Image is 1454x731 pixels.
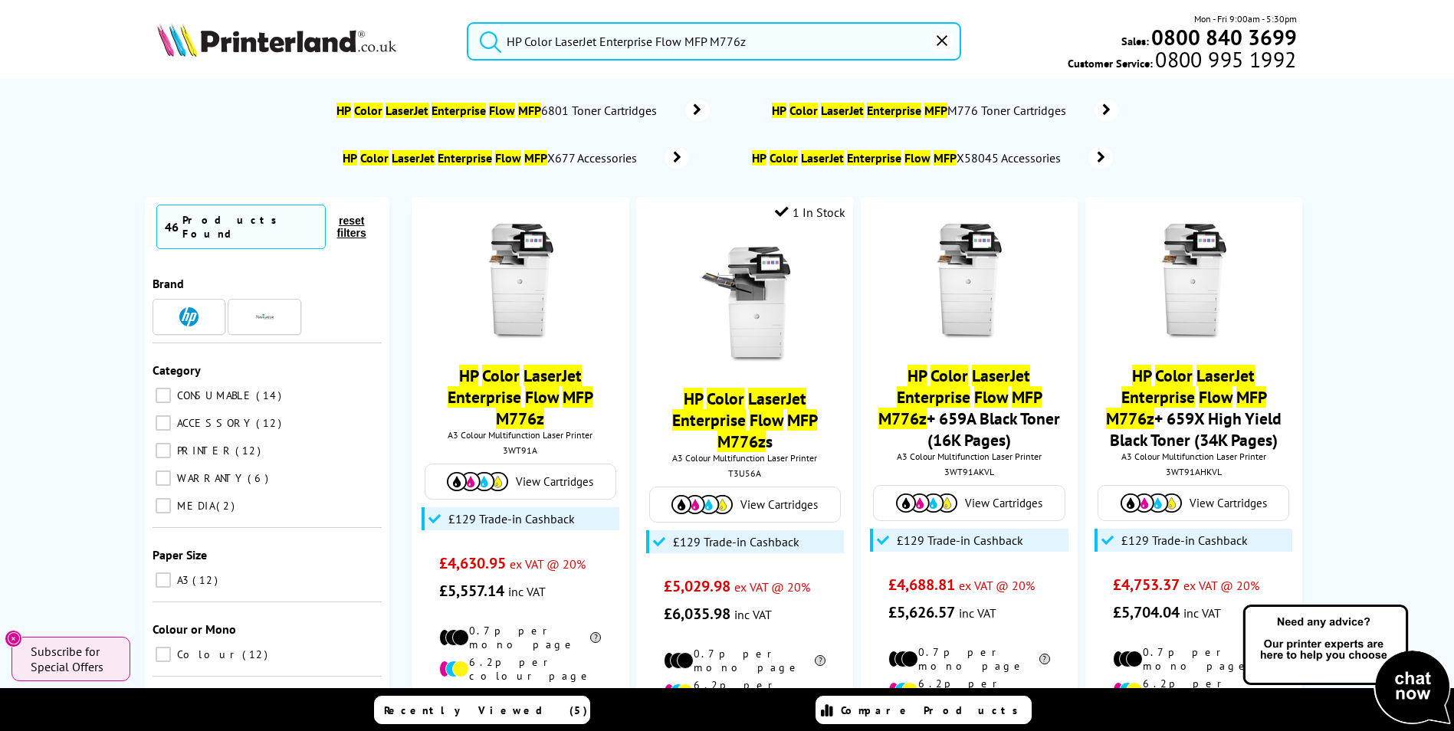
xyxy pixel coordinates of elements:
mark: HP [343,150,357,166]
mark: Color [1155,365,1193,386]
input: MEDIA 2 [156,498,171,513]
mark: LaserJet [1196,365,1255,386]
a: HP Color LaserJet Enterprise Flow MFP M776zs [672,388,817,452]
a: Printerland Logo [157,23,448,60]
mark: Enterprise [672,409,746,431]
mark: Color [930,365,968,386]
mark: Flow [904,150,930,166]
span: A3 Colour Multifunction Laser Printer [1093,451,1295,462]
div: 3WT91A [423,444,617,456]
span: Mon - Fri 9:00am - 5:30pm [1194,11,1297,26]
div: 3WT91AKVL [872,466,1066,477]
span: £129 Trade-in Cashback [673,534,799,549]
mark: Flow [489,103,515,118]
mark: Enterprise [438,150,492,166]
span: 14 [256,388,285,402]
mark: Flow [750,409,783,431]
mark: HP [1132,365,1151,386]
b: 0800 840 3699 [1151,23,1297,51]
input: WARRANTY 6 [156,470,171,486]
span: £5,626.57 [888,602,955,622]
img: Cartridges [896,493,957,513]
span: X677 Accessories [341,150,642,166]
span: Brand [153,276,184,291]
img: Cartridges [671,495,733,514]
span: £5,029.98 [664,576,730,596]
li: 6.2p per colour page [888,677,1050,704]
span: Customer Service: [1068,52,1296,70]
img: HP-M776z-Front-Small.jpg [1136,224,1251,339]
a: HP Color LaserJet Enterprise Flow MFP M776z [448,365,592,429]
a: HP Color LaserJet Enterprise Flow MFP M776z+ 659X High Yield Black Toner (34K Pages) [1106,365,1282,451]
span: ex VAT @ 20% [1183,578,1259,593]
mark: MFP [934,150,957,166]
li: 0.7p per mono page [888,645,1050,673]
mark: Color [360,150,389,166]
span: ex VAT @ 20% [510,556,586,572]
mark: Color [770,150,798,166]
span: £5,704.04 [1113,602,1180,622]
mark: LaserJet [386,103,428,118]
mark: MFP [563,386,592,408]
span: 12 [192,573,222,587]
span: View Cartridges [1190,496,1267,510]
mark: HP [772,103,786,118]
input: CONSUMABLE 14 [156,388,171,403]
mark: HP [908,365,927,386]
a: 0800 840 3699 [1149,30,1297,44]
mark: HP [336,103,351,118]
span: Recently Viewed (5) [384,703,588,717]
a: HP Color LaserJet Enterprise Flow MFPX58045 Accessories [750,147,1113,169]
mark: MFP [518,103,541,118]
span: ex VAT @ 20% [734,579,810,595]
span: 0800 995 1992 [1153,52,1296,67]
span: Colour or Mono [153,621,236,637]
span: 6 [248,471,272,485]
img: Printerland Logo [157,23,396,57]
mark: MFP [787,409,817,431]
span: 12 [235,444,264,457]
mark: LaserJet [748,388,806,409]
div: 1 In Stock [775,205,845,220]
li: 0.7p per mono page [439,624,601,651]
mark: Enterprise [1121,386,1195,408]
span: ex VAT @ 20% [959,578,1035,593]
mark: Color [482,365,520,386]
mark: M776z [717,431,766,452]
input: Search product or brand [467,22,961,61]
a: Compare Products [816,696,1032,724]
span: £129 Trade-in Cashback [448,511,575,526]
mark: LaserJet [392,150,435,166]
img: HP-M776zs-Front-Small.jpg [688,247,802,362]
span: £6,035.98 [664,604,730,624]
span: inc VAT [1183,605,1221,621]
span: £4,688.81 [888,575,955,595]
span: £4,753.37 [1113,575,1180,595]
span: PRINTER [173,444,234,457]
span: Sales: [1121,34,1149,48]
a: View Cartridges [433,472,608,491]
a: HP Color LaserJet Enterprise Flow MFPX677 Accessories [341,147,689,169]
span: A3 [173,573,191,587]
span: A3 Colour Multifunction Laser Printer [868,451,1070,462]
a: View Cartridges [658,495,832,514]
span: £129 Trade-in Cashback [1121,533,1248,548]
span: 6801 Toner Cartridges [336,103,662,118]
img: Cartridges [1121,493,1182,513]
span: inc VAT [959,605,996,621]
li: 6.2p per colour page [1113,677,1275,704]
li: 0.7p per mono page [1113,645,1275,673]
mark: Enterprise [432,103,486,118]
mark: Color [707,388,744,409]
span: Subscribe for Special Offers [31,644,115,674]
span: Paper Size [153,547,207,562]
mark: M776z [878,408,927,429]
li: 0.7p per mono page [664,647,825,674]
mark: M776z [496,408,544,429]
mark: M776z [1106,408,1154,429]
input: A3 12 [156,572,171,588]
input: ACCESSORY 12 [156,415,171,431]
span: 12 [256,416,285,430]
span: View Cartridges [740,497,818,512]
span: View Cartridges [516,474,593,489]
